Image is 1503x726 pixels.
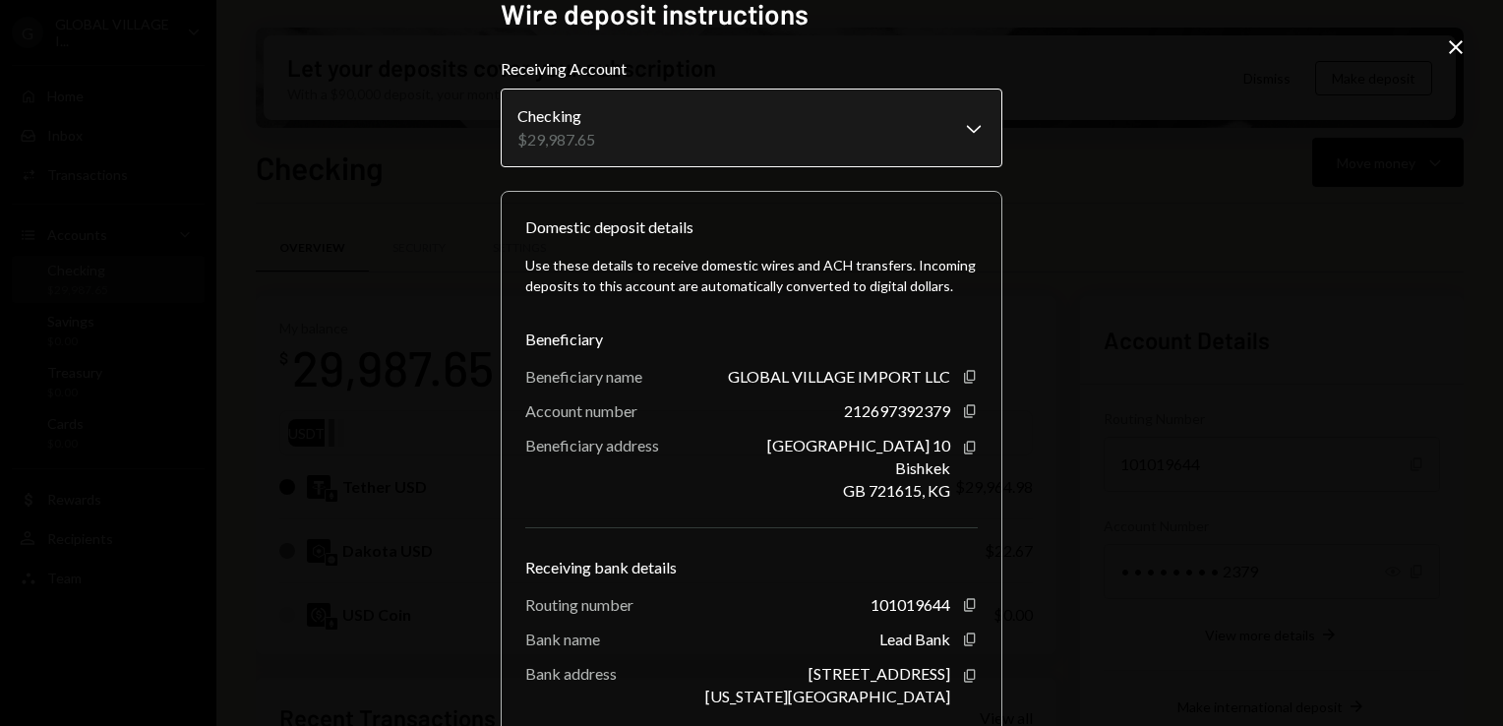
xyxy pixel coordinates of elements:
[525,436,659,454] div: Beneficiary address
[525,215,693,239] div: Domestic deposit details
[705,687,950,705] div: [US_STATE][GEOGRAPHIC_DATA]
[525,401,637,420] div: Account number
[767,436,950,454] div: [GEOGRAPHIC_DATA] 10
[843,481,950,500] div: GB 721615, KG
[501,57,1002,81] label: Receiving Account
[525,630,600,648] div: Bank name
[525,255,978,296] div: Use these details to receive domestic wires and ACH transfers. Incoming deposits to this account ...
[844,401,950,420] div: 212697392379
[895,458,950,477] div: Bishkek
[525,556,978,579] div: Receiving bank details
[728,367,950,386] div: GLOBAL VILLAGE IMPORT LLC
[525,328,978,351] div: Beneficiary
[809,664,950,683] div: [STREET_ADDRESS]
[871,595,950,614] div: 101019644
[525,367,642,386] div: Beneficiary name
[525,595,633,614] div: Routing number
[501,89,1002,167] button: Receiving Account
[525,664,617,683] div: Bank address
[879,630,950,648] div: Lead Bank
